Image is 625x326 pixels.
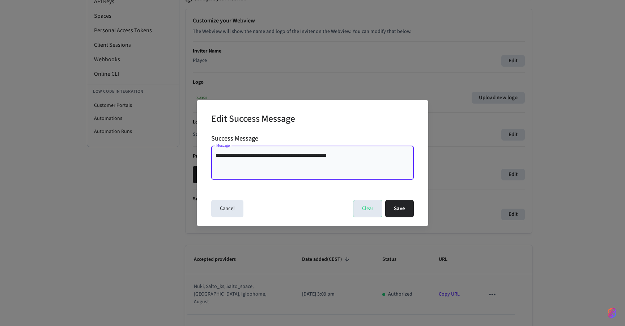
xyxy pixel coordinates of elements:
button: Save [385,200,414,217]
h6: Success Message [211,134,414,143]
button: Clear [353,200,382,217]
h2: Edit Success Message [211,109,295,131]
button: Cancel [211,200,243,217]
label: Message [216,143,230,148]
img: SeamLogoGradient.69752ec5.svg [608,307,616,319]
